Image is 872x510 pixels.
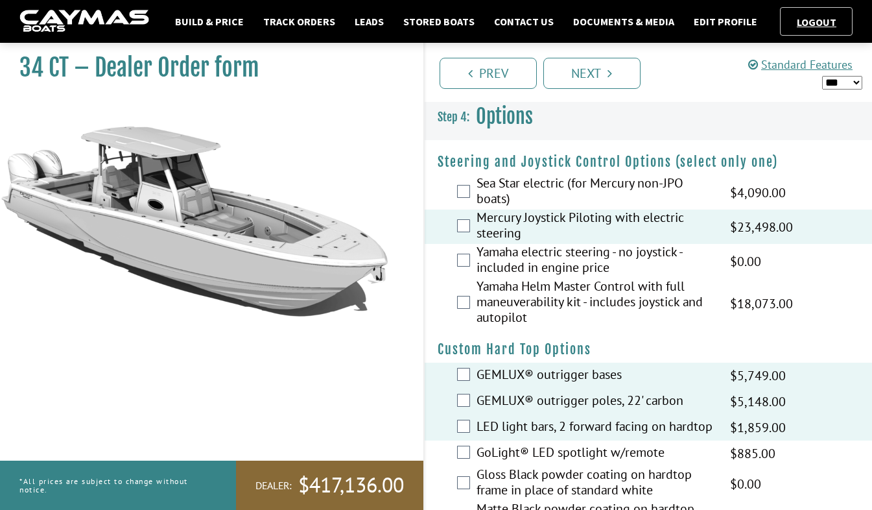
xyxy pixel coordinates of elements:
[348,13,390,30] a: Leads
[477,278,714,328] label: Yamaha Helm Master Control with full maneuverability kit - includes joystick and autopilot
[477,210,714,244] label: Mercury Joystick Piloting with electric steering
[255,479,292,492] span: Dealer:
[169,13,250,30] a: Build & Price
[687,13,764,30] a: Edit Profile
[477,367,714,385] label: GEMLUX® outrigger bases
[730,474,761,494] span: $0.00
[477,419,714,437] label: LED light bars, 2 forward facing on hardtop
[730,366,786,385] span: $5,749.00
[298,472,404,499] span: $417,136.00
[730,183,786,202] span: $4,090.00
[477,467,714,501] label: Gloss Black powder coating on hardtop frame in place of standard white
[257,13,342,30] a: Track Orders
[488,13,560,30] a: Contact Us
[397,13,481,30] a: Stored Boats
[19,10,149,34] img: caymas-dealer-connect-2ed40d3bc7270c1d8d7ffb4b79bf05adc795679939227970def78ec6f6c03838.gif
[790,16,843,29] a: Logout
[730,444,775,463] span: $885.00
[730,252,761,271] span: $0.00
[567,13,681,30] a: Documents & Media
[440,58,537,89] a: Prev
[477,175,714,210] label: Sea Star electric (for Mercury non-JPO boats)
[438,341,860,358] h4: Custom Hard Top Options
[730,392,786,411] span: $5,148.00
[730,294,793,313] span: $18,073.00
[19,53,391,82] h1: 34 CT – Dealer Order form
[438,154,860,170] h4: Steering and Joystick Control Options (select only one)
[477,244,714,278] label: Yamaha electric steering - no joystick - included in engine price
[730,418,786,437] span: $1,859.00
[543,58,641,89] a: Next
[236,461,423,510] a: Dealer:$417,136.00
[477,393,714,411] label: GEMLUX® outrigger poles, 22' carbon
[730,217,793,237] span: $23,498.00
[477,444,714,463] label: GoLight® LED spotlight w/remote
[19,470,207,500] p: *All prices are subject to change without notice.
[748,57,853,72] a: Standard Features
